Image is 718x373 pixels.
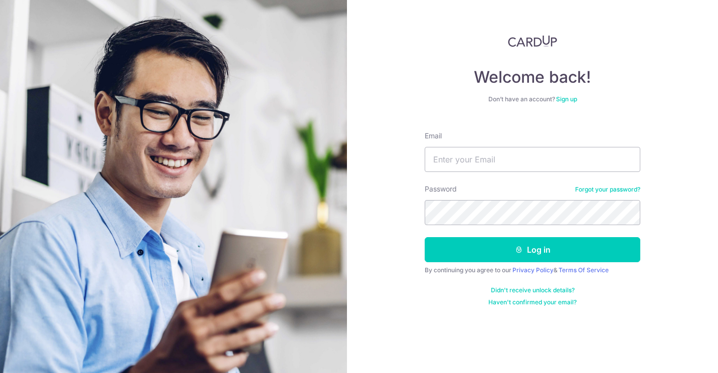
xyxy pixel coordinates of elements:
[508,35,557,47] img: CardUp Logo
[425,237,640,262] button: Log in
[559,266,609,274] a: Terms Of Service
[556,95,577,103] a: Sign up
[488,298,577,306] a: Haven't confirmed your email?
[425,184,457,194] label: Password
[425,266,640,274] div: By continuing you agree to our &
[425,131,442,141] label: Email
[425,67,640,87] h4: Welcome back!
[425,147,640,172] input: Enter your Email
[425,95,640,103] div: Don’t have an account?
[575,185,640,194] a: Forgot your password?
[512,266,554,274] a: Privacy Policy
[491,286,575,294] a: Didn't receive unlock details?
